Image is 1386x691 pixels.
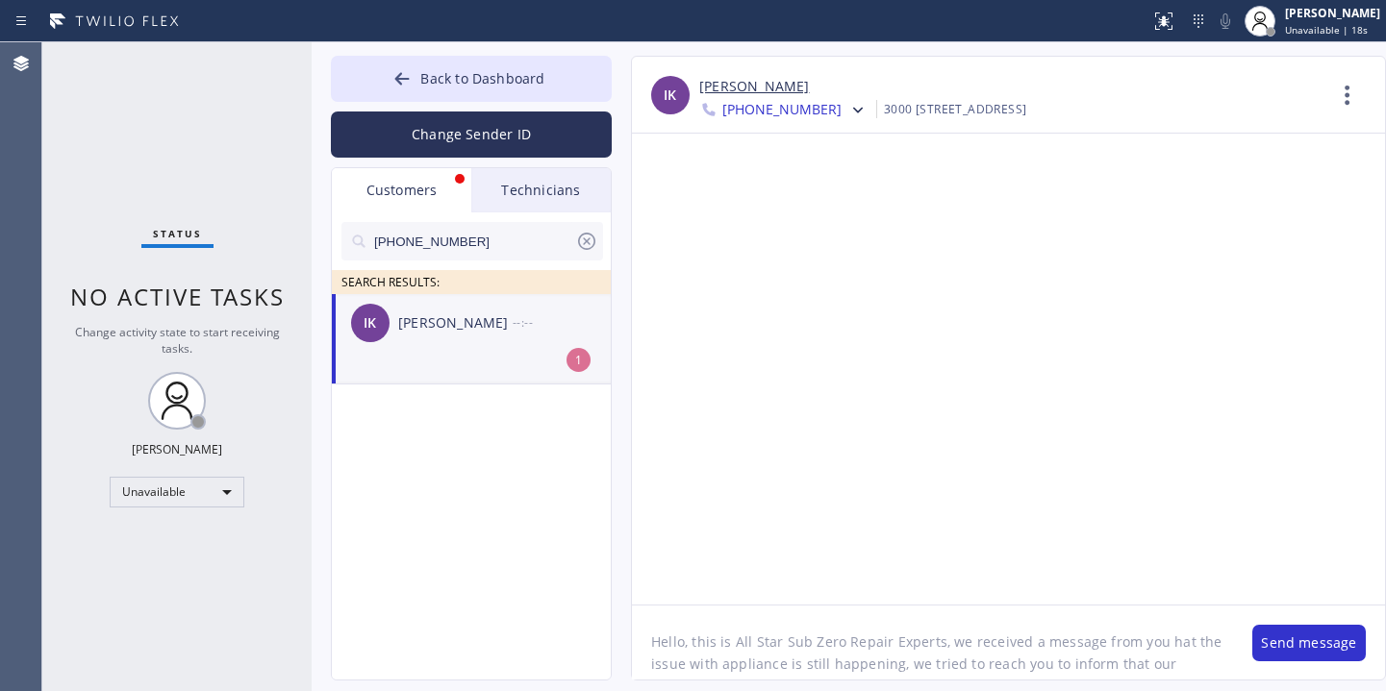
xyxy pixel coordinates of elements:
[1212,8,1239,35] button: Mute
[331,56,612,102] button: Back to Dashboard
[332,168,471,212] div: Customers
[398,312,513,334] div: [PERSON_NAME]
[364,312,376,334] span: IK
[420,69,544,87] span: Back to Dashboard
[1252,625,1366,661] button: Send message
[372,222,575,260] input: Search
[884,98,1026,120] div: 3000 [STREET_ADDRESS]
[132,441,222,457] div: [PERSON_NAME]
[153,227,202,240] span: Status
[1285,23,1368,37] span: Unavailable | 18s
[567,348,591,372] div: 1
[664,85,676,107] span: IK
[110,477,244,507] div: Unavailable
[75,324,280,357] span: Change activity state to start receiving tasks.
[513,311,613,333] div: --:--
[471,168,611,212] div: Technicians
[331,111,612,158] button: Change Sender ID
[70,281,285,312] span: No active tasks
[341,274,440,290] span: SEARCH RESULTS:
[632,605,1233,679] textarea: Hello, this is All Star Sub Zero Repair Experts, we received a message from you hat the issue wit...
[699,76,809,98] a: [PERSON_NAME]
[722,100,842,123] span: [PHONE_NUMBER]
[1285,5,1380,21] div: [PERSON_NAME]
